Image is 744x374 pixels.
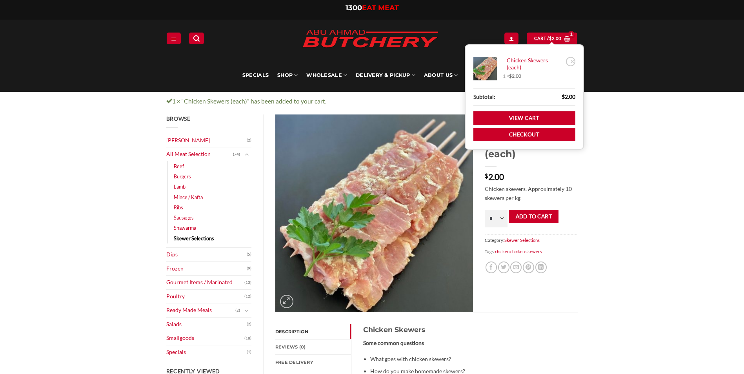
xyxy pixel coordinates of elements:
li: What goes with chicken skewers? [370,355,566,364]
span: (2) [247,134,251,146]
a: Description [275,324,351,339]
a: Email to a Friend [510,261,522,273]
a: SHOP [277,59,298,92]
a: Share on Twitter [498,261,509,273]
a: Skewer Selections [504,238,540,243]
a: Share on LinkedIn [535,261,547,273]
a: Smallgoods [166,331,245,345]
h3: Chicken Skewers [363,324,566,335]
span: Browse [166,115,191,122]
img: Chicken Skewers (each) [275,114,473,312]
a: 1300EAT MEAT [346,4,399,12]
span: $ [485,172,488,179]
bdi: 2.00 [549,36,562,41]
span: (18) [244,332,251,344]
a: Login [504,33,518,44]
span: Cart / [534,35,562,42]
bdi: 2.00 [562,93,575,100]
a: Zoom [280,295,293,308]
a: Checkout [473,128,575,142]
span: $ [509,73,512,79]
a: Delivery & Pickup [356,59,415,92]
span: EAT MEAT [362,4,399,12]
span: Category: [485,234,578,246]
span: (74) [233,149,240,160]
span: (5) [247,249,251,260]
a: Burgers [174,171,191,182]
span: $ [562,93,565,100]
button: Add to cart [509,210,558,223]
a: About Us [424,59,458,92]
a: All Meat Selection [166,147,233,161]
a: chicken [495,249,509,254]
a: Beef [174,161,184,171]
a: Ribs [174,202,183,212]
div: 1 × “Chicken Skewers (each)” has been added to your cart. [160,96,584,106]
a: Pin on Pinterest [523,261,534,273]
a: FREE Delivery [275,355,351,370]
a: Gourmet Items / Marinated [166,276,245,289]
a: Search [189,33,204,44]
a: View cart [473,111,575,125]
span: $ [549,35,552,42]
span: 1300 [346,4,362,12]
span: (2) [247,318,251,330]
a: View cart [527,33,577,44]
strong: Some common questions [363,340,424,346]
a: Salads [166,318,247,331]
a: Reviews (0) [275,340,351,354]
a: Chicken Skewers (each) [503,57,564,71]
a: Dips [166,248,247,261]
button: Toggle [242,306,251,315]
span: (2) [235,305,240,316]
a: Lamb [174,182,186,192]
strong: Subtotal: [473,93,495,102]
a: Specials [166,345,247,359]
a: chicken skewers [510,249,542,254]
a: Ready Made Meals [166,303,236,317]
span: (9) [247,263,251,274]
p: Chicken skewers. Approximately 10 skewers per kg [485,185,578,202]
button: Toggle [242,150,251,159]
a: Share on Facebook [486,261,497,273]
span: Tags: , [485,246,578,257]
bdi: 2.00 [485,172,504,182]
img: Abu Ahmad Butchery [296,24,445,54]
a: Sausages [174,212,194,223]
a: Shawarma [174,223,196,233]
bdi: 2.00 [509,73,521,79]
a: Frozen [166,262,247,276]
a: Wholesale [306,59,347,92]
span: (1) [247,346,251,358]
a: Skewer Selections [174,233,214,243]
span: (12) [244,290,251,302]
a: [PERSON_NAME] [166,134,247,147]
a: Remove Chicken Skewers (each) from cart [566,57,575,66]
a: Menu [167,33,181,44]
a: Mince / Kafta [174,192,203,202]
a: Poultry [166,290,245,303]
a: Specials [242,59,269,92]
span: (13) [244,277,251,289]
span: 1 × [503,73,521,79]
